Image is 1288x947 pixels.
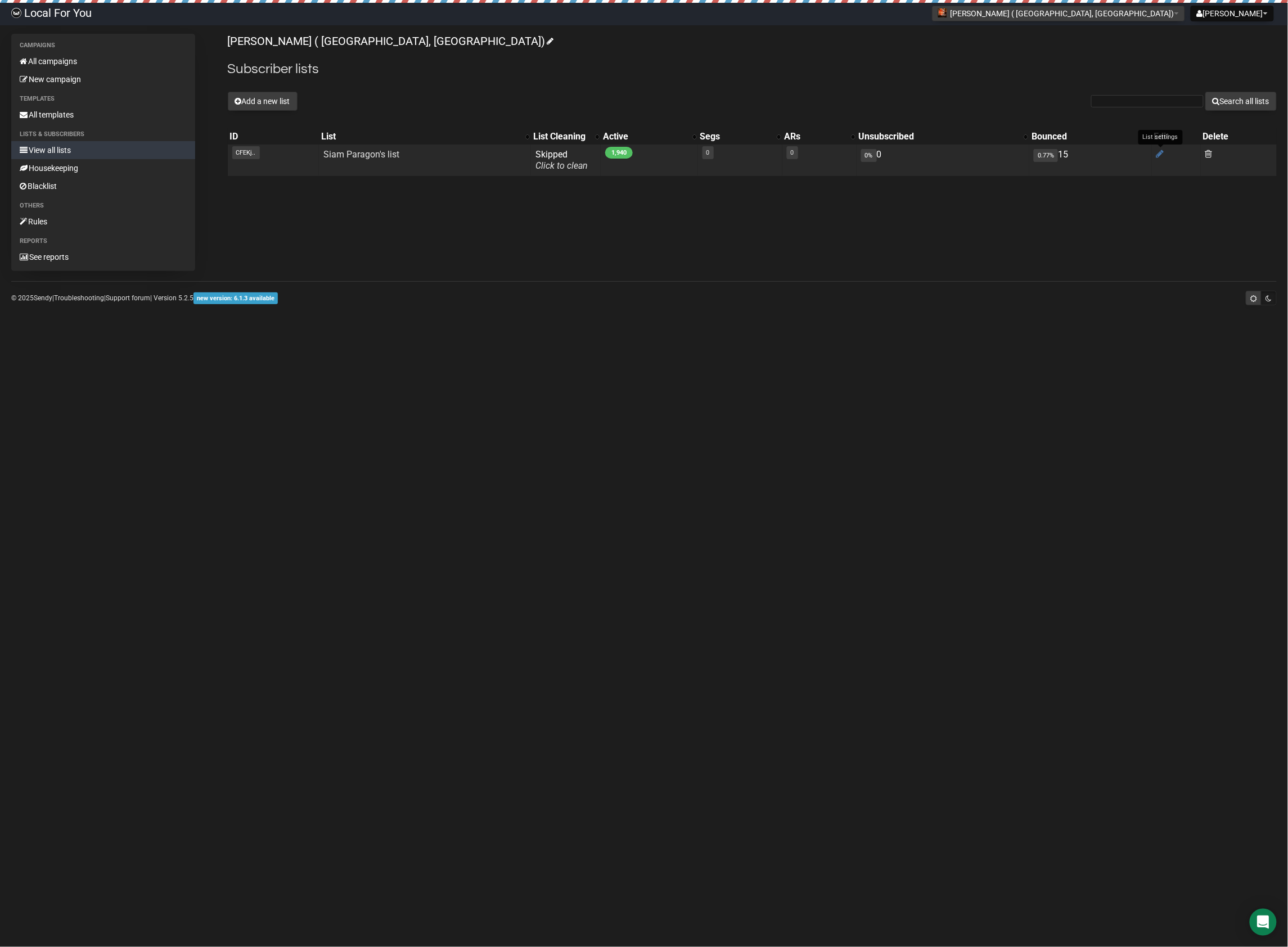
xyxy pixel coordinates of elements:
div: List [321,131,520,142]
span: CFEKj.. [232,146,260,159]
div: List Cleaning [533,131,589,142]
div: Unsubscribed [859,131,1018,142]
a: Rules [11,213,195,231]
p: © 2025 | | | Version 5.2.5 [11,292,278,304]
a: New campaign [11,70,195,88]
button: Add a new list [228,92,298,111]
a: Troubleshooting [54,294,104,302]
a: All campaigns [11,52,195,70]
a: 0 [791,149,794,156]
div: Open Intercom Messenger [1250,909,1277,936]
li: Templates [11,92,195,106]
span: 1,940 [605,147,633,159]
th: Segs: No sort applied, activate to apply an ascending sort [698,129,782,145]
li: Lists & subscribers [11,128,195,141]
span: new version: 6.1.3 available [193,292,278,304]
h2: Subscriber lists [228,59,1277,79]
a: Support forum [106,294,150,302]
div: Bounced [1032,131,1140,142]
a: Sendy [34,294,52,302]
li: Reports [11,235,195,248]
div: Segs [700,131,771,142]
div: Delete [1203,131,1275,142]
a: All templates [11,106,195,124]
img: 705.jpg [938,8,947,17]
a: See reports [11,248,195,266]
th: List: No sort applied, activate to apply an ascending sort [319,129,531,145]
a: Click to clean [535,160,588,171]
span: 0% [861,149,877,162]
div: List settings [1138,130,1183,145]
th: Active: No sort applied, activate to apply an ascending sort [601,129,697,145]
td: 0 [857,145,1029,176]
a: new version: 6.1.3 available [193,294,278,302]
th: ARs: No sort applied, activate to apply an ascending sort [782,129,857,145]
button: [PERSON_NAME] ( [GEOGRAPHIC_DATA], [GEOGRAPHIC_DATA]) [932,6,1185,21]
a: [PERSON_NAME] ( [GEOGRAPHIC_DATA], [GEOGRAPHIC_DATA]) [228,34,552,48]
li: Campaigns [11,39,195,52]
th: ID: No sort applied, sorting is disabled [228,129,319,145]
a: View all lists [11,141,195,159]
th: Bounced: No sort applied, activate to apply an ascending sort [1029,129,1151,145]
th: List Cleaning: No sort applied, activate to apply an ascending sort [531,129,601,145]
div: ARs [785,131,845,142]
td: 15 [1029,145,1151,176]
li: Others [11,199,195,213]
a: Siam Paragon's list [323,149,399,160]
button: [PERSON_NAME] [1191,6,1274,21]
span: Skipped [535,149,588,171]
span: 0.77% [1034,149,1058,162]
th: Unsubscribed: No sort applied, activate to apply an ascending sort [857,129,1029,145]
div: ID [230,131,317,142]
a: Housekeeping [11,159,195,177]
div: Active [603,131,686,142]
th: Delete: No sort applied, sorting is disabled [1201,129,1277,145]
a: 0 [706,149,710,156]
a: Blacklist [11,177,195,195]
button: Search all lists [1205,92,1277,111]
img: d61d2441668da63f2d83084b75c85b29 [11,8,21,18]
